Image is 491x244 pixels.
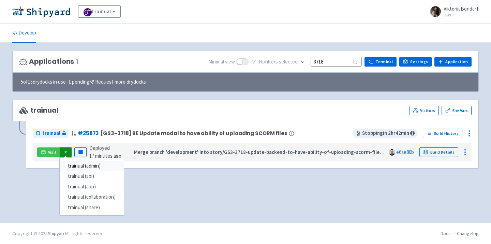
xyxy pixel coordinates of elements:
[426,6,479,17] a: ViktoriiaBondar1 User
[442,106,472,115] a: Env Vars
[48,230,66,236] a: Shipyard
[60,202,124,213] a: trainual (share)
[364,57,397,67] a: Terminal
[419,147,458,157] a: Build Details
[259,58,298,66] span: No filter s
[48,149,57,155] span: Visit
[78,5,121,18] a: trainual
[89,145,121,159] span: Deployed
[37,147,60,157] a: Visit
[60,182,124,192] a: trainual (app)
[441,230,451,236] a: Docs
[95,78,146,85] u: Request more drydocks
[33,129,69,138] a: trainual
[19,58,79,66] h3: Applications
[457,230,479,236] a: Changelog
[60,171,124,182] a: trainual (api)
[396,149,414,155] a: e6ae80b
[89,153,121,159] time: 17 minutes ago
[444,5,479,12] span: ViktoriiaBondar1
[76,58,79,66] span: 1
[60,192,124,202] a: trainual (collaboration)
[19,106,59,114] span: trainual
[423,129,462,138] a: Build History
[311,57,362,66] input: Search...
[353,129,417,138] span: Stopping in 2 hr 42 min
[399,57,432,67] a: Settings
[410,106,439,115] a: Visitors
[100,130,287,136] span: [GS3-3718] BE Update modal to have ability of uploading SCORM files
[12,230,105,237] div: Copyright © 2025 All rights reserved.
[12,6,70,17] img: Shipyard logo
[279,58,298,65] span: selected
[12,24,36,43] a: Develop
[134,149,441,155] strong: Merge branch 'development' into story/GS3-3718-update-backend-to-have-ability-of-uploading-scorm-...
[78,130,99,137] a: #25873
[60,161,124,171] a: trainual (admin)
[208,58,235,66] span: Minimal view
[434,57,472,67] a: Application
[74,147,87,157] button: Pause
[42,129,60,137] span: trainual
[444,13,479,17] small: User
[21,78,146,86] span: 5 of 15 drydocks in use - 1 pending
